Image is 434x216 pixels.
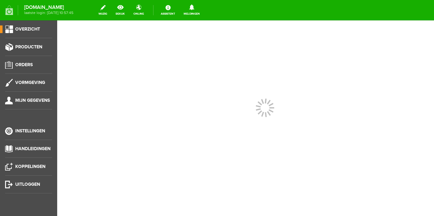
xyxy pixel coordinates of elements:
[130,3,148,17] a: online
[15,182,40,187] span: Uitloggen
[180,3,204,17] a: Meldingen
[15,26,40,32] span: Overzicht
[15,98,50,103] span: Mijn gegevens
[15,80,45,85] span: Vormgeving
[15,44,42,50] span: Producten
[112,3,129,17] a: bekijk
[24,11,73,15] span: laatste login: [DATE] 10:57:45
[15,128,45,134] span: Instellingen
[15,164,45,169] span: Koppelingen
[15,146,51,151] span: Handleidingen
[95,3,111,17] a: wijzig
[157,3,179,17] a: Assistent
[24,6,73,9] strong: [DOMAIN_NAME]
[15,62,33,67] span: Orders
